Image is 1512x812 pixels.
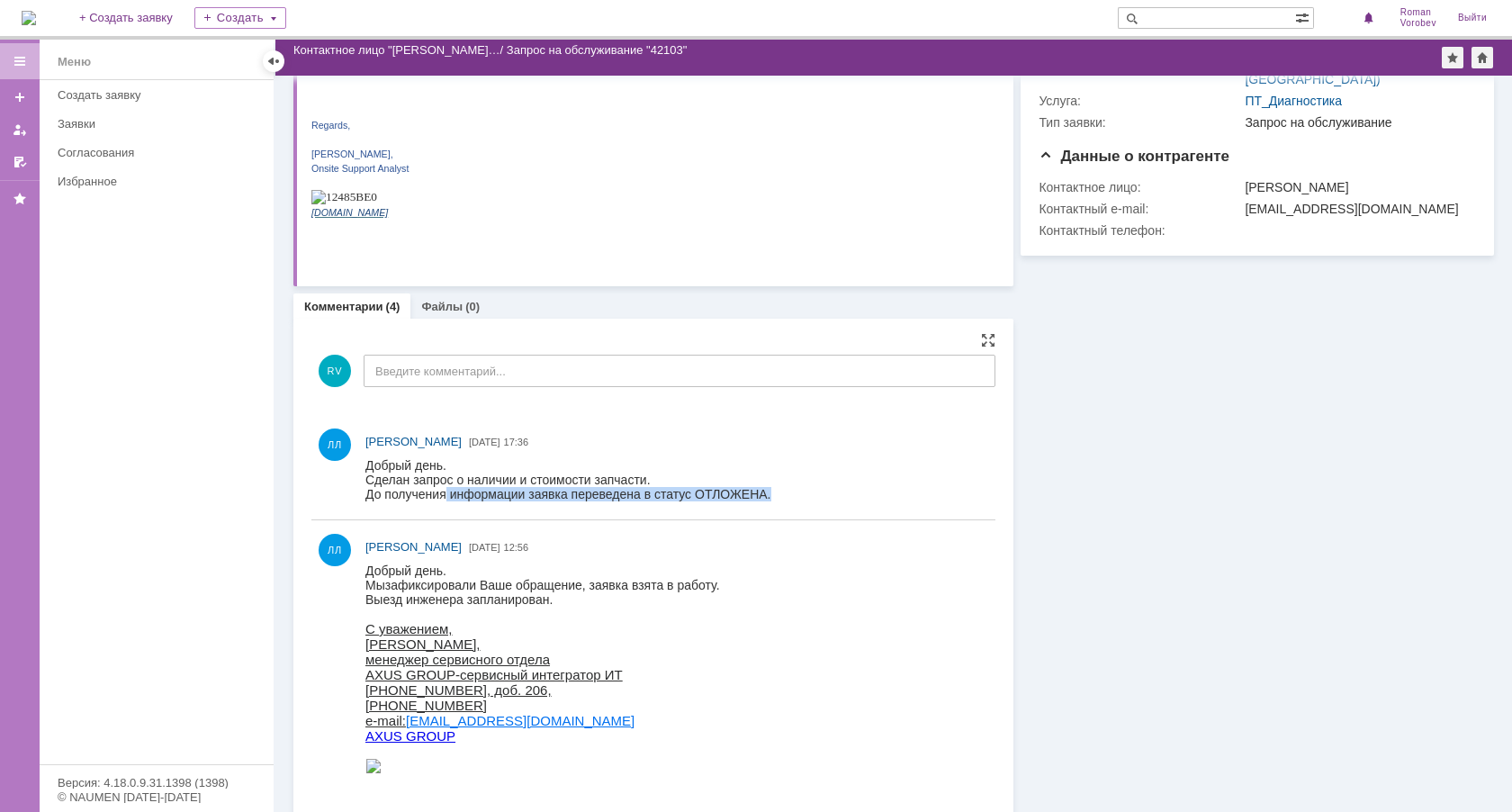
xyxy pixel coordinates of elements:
[229,14,331,29] span: PS, инв. )
[50,139,270,167] a: Согласования
[58,791,256,803] div: © NAUMEN [DATE]-[DATE]
[304,300,383,313] a: Комментарии
[278,14,328,29] span: 0000136
[1039,94,1241,108] div: Услуга:
[1039,115,1241,130] div: Тип заявки:
[1400,18,1436,29] span: Vorobev
[504,437,529,447] span: 17:36
[282,74,299,88] span: SC
[1039,148,1229,165] span: Данные о контрагенте
[22,11,36,25] a: Перейти на домашнюю страницу
[421,300,463,313] a: Файлы
[1245,94,1342,108] a: ПТ_Диагностика
[1039,180,1241,194] div: Контактное лицо:
[58,117,263,131] div: Заявки
[58,88,263,102] div: Создать заявку
[307,44,335,59] span: 2470
[205,44,307,59] span: Ricoh Aficio SP W
[1442,47,1463,68] div: Добавить в избранное
[5,83,34,112] a: Создать заявку
[219,59,268,74] span: 0000136
[365,540,462,554] span: [PERSON_NAME]
[469,542,500,553] span: [DATE]
[40,149,269,165] a: [EMAIL_ADDRESS][DOMAIN_NAME]
[22,11,36,25] img: logo
[263,50,284,72] div: Скрыть меню
[1039,223,1241,238] div: Контактный телефон:
[50,110,270,138] a: Заявки
[365,433,462,451] a: [PERSON_NAME]
[386,300,400,313] div: (4)
[1400,7,1436,18] span: Roman
[981,333,995,347] div: На всю страницу
[202,14,229,29] span: 2470
[20,14,355,29] span: зафиксировали Ваше обращение, заявка взята в работу.
[1245,202,1468,216] div: [EMAIL_ADDRESS][DOMAIN_NAME]
[293,43,500,57] a: Контактное лицо "[PERSON_NAME]…
[50,81,270,109] a: Создать заявку
[58,175,243,188] div: Избранное
[1295,8,1313,25] span: Расширенный поиск
[365,538,462,556] a: [PERSON_NAME]
[58,777,256,789] div: Версия: 4.18.0.9.31.1398 (1398)
[319,355,351,387] span: RV
[1471,47,1493,68] div: Сделать домашней страницей
[1039,202,1241,216] div: Контактный e-mail:
[293,43,507,57] div: /
[365,435,462,448] span: [PERSON_NAME]
[1245,180,1468,194] div: [PERSON_NAME]
[504,542,529,553] span: 12:56
[5,148,34,176] a: Мои согласования
[1245,115,1468,130] div: Запрос на обслуживание
[101,14,202,29] span: Ricoh Aficio SP W
[194,7,286,29] div: Создать
[58,146,263,159] div: Согласования
[469,437,500,447] span: [DATE]
[300,74,320,88] span: 300
[58,51,91,73] div: Меню
[507,43,688,57] div: Запрос на обслуживание "42103"
[5,115,34,144] a: Мои заявки
[465,300,480,313] div: (0)
[335,44,352,59] span: PS
[96,14,101,29] span: (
